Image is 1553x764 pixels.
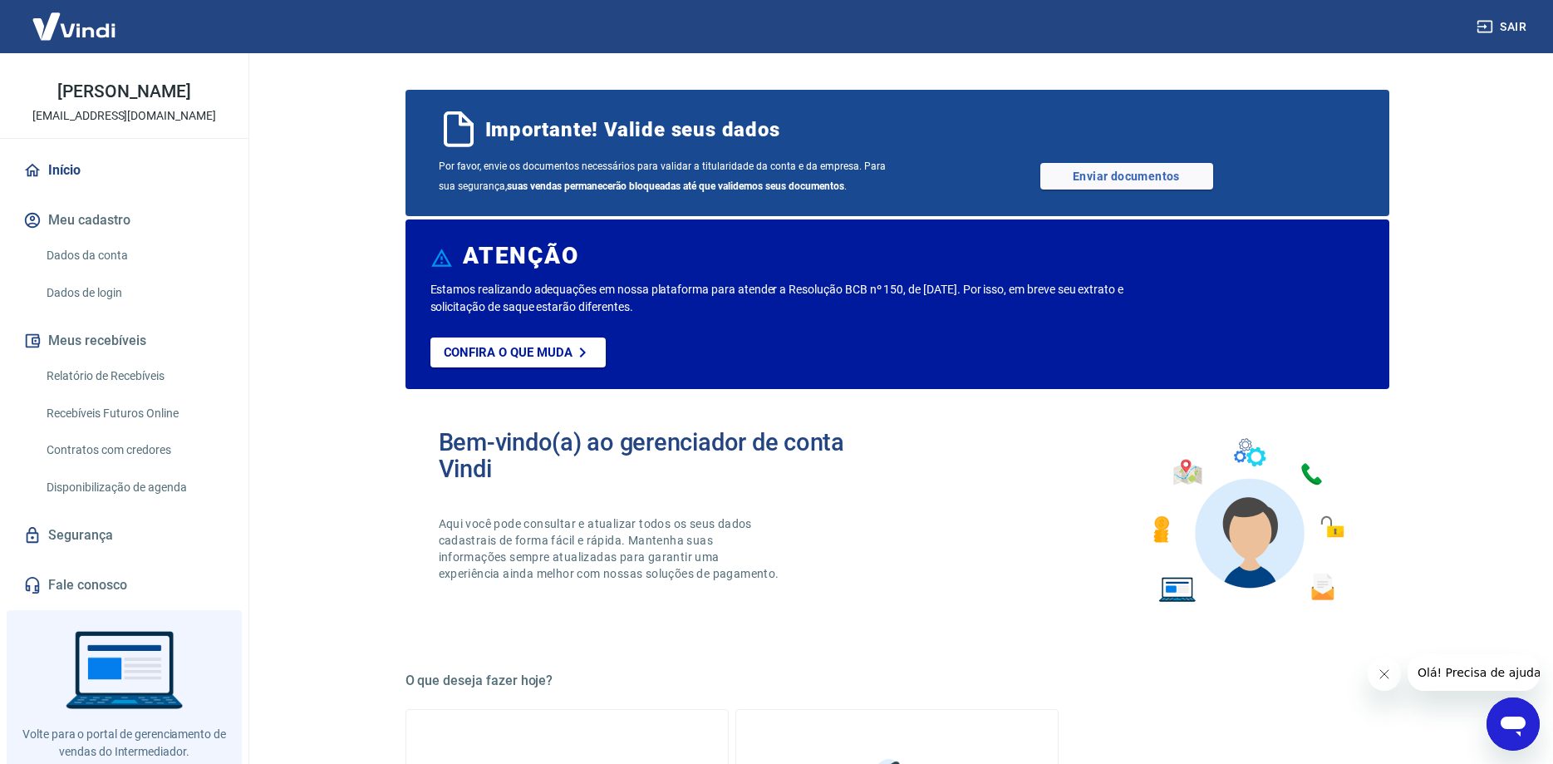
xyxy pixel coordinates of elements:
iframe: Botão para abrir a janela de mensagens [1487,697,1540,751]
a: Enviar documentos [1040,163,1213,190]
a: Recebíveis Futuros Online [40,397,229,431]
h5: O que deseja fazer hoje? [405,673,1389,689]
span: Por favor, envie os documentos necessários para validar a titularidade da conta e da empresa. Par... [439,156,897,196]
a: Fale conosco [20,567,229,604]
a: Início [20,152,229,189]
a: Confira o que muda [430,338,606,367]
button: Meu cadastro [20,202,229,239]
a: Dados da conta [40,239,229,273]
span: Olá! Precisa de ajuda? [10,12,140,25]
h6: ATENÇÃO [463,248,578,264]
iframe: Fechar mensagem [1368,658,1401,691]
b: suas vendas permanecerão bloqueadas até que validemos seus documentos [507,180,844,192]
button: Meus recebíveis [20,323,229,359]
p: Aqui você pode consultar e atualizar todos os seus dados cadastrais de forma fácil e rápida. Mant... [439,515,783,582]
a: Contratos com credores [40,433,229,467]
a: Segurança [20,517,229,554]
a: Relatório de Recebíveis [40,359,229,393]
a: Dados de login [40,276,229,310]
a: Disponibilização de agenda [40,471,229,505]
img: Vindi [20,1,128,52]
p: Estamos realizando adequações em nossa plataforma para atender a Resolução BCB nº 150, de [DATE].... [430,281,1177,316]
p: [EMAIL_ADDRESS][DOMAIN_NAME] [32,107,216,125]
p: [PERSON_NAME] [57,83,190,101]
p: Confira o que muda [444,345,573,360]
img: Imagem de um avatar masculino com diversos icones exemplificando as funcionalidades do gerenciado... [1138,429,1356,613]
span: Importante! Valide seus dados [485,116,780,143]
iframe: Mensagem da empresa [1408,654,1540,691]
h2: Bem-vindo(a) ao gerenciador de conta Vindi [439,429,897,482]
button: Sair [1473,12,1533,42]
